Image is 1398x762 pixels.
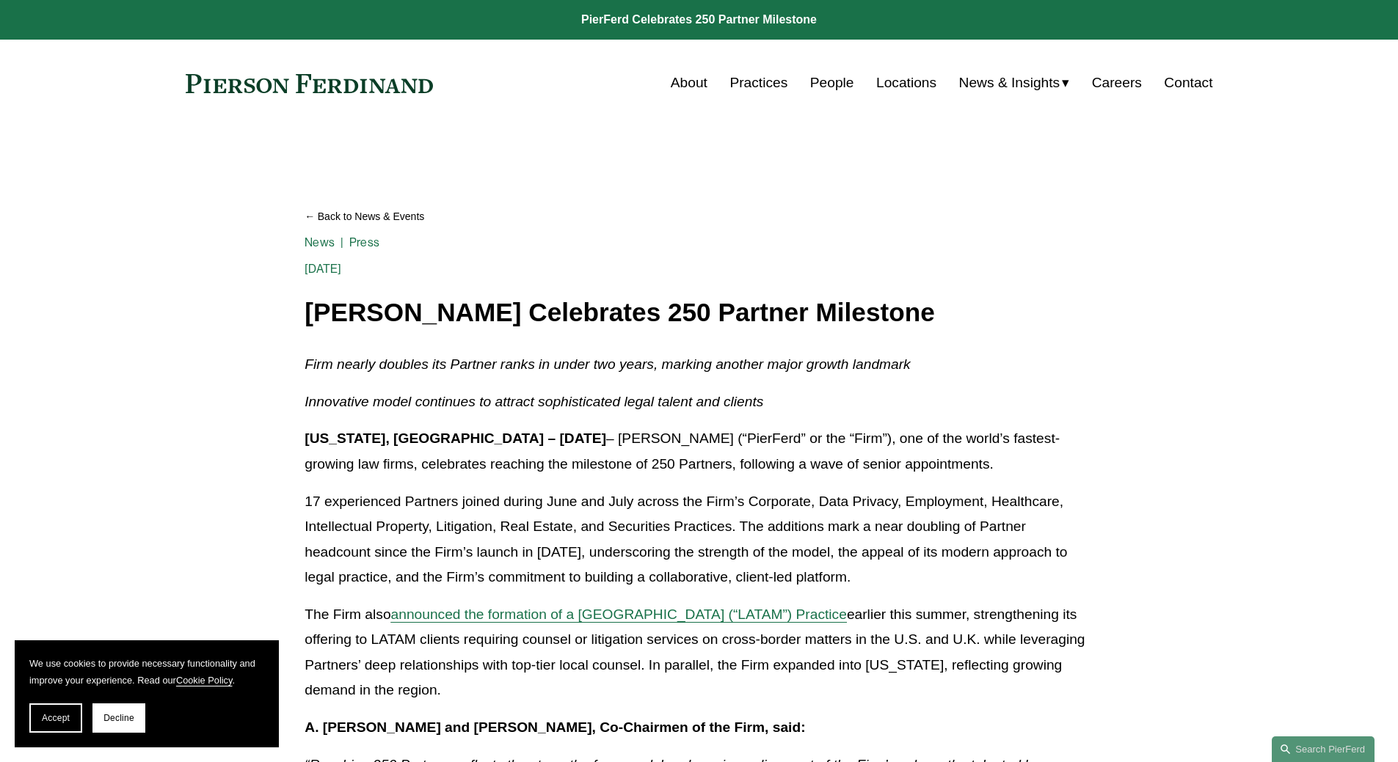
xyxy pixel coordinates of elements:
[305,602,1093,703] p: The Firm also earlier this summer, strengthening its offering to LATAM clients requiring counsel ...
[176,675,233,686] a: Cookie Policy
[92,703,145,733] button: Decline
[103,713,134,723] span: Decline
[349,235,379,249] a: Press
[305,298,1093,327] h1: [PERSON_NAME] Celebrates 250 Partner Milestone
[1272,736,1375,762] a: Search this site
[29,655,264,689] p: We use cookies to provide necessary functionality and improve your experience. Read our .
[42,713,70,723] span: Accept
[15,640,279,747] section: Cookie banner
[305,262,341,276] span: [DATE]
[305,204,1093,230] a: Back to News & Events
[876,69,936,97] a: Locations
[959,70,1060,96] span: News & Insights
[671,69,707,97] a: About
[305,489,1093,590] p: 17 experienced Partners joined during June and July across the Firm’s Corporate, Data Privacy, Em...
[305,426,1093,477] p: – [PERSON_NAME] (“PierFerd” or the “Firm”), one of the world’s fastest-growing law firms, celebra...
[305,719,805,735] strong: A. [PERSON_NAME] and [PERSON_NAME], Co-Chairmen of the Firm, said:
[391,607,847,622] a: announced the formation of a [GEOGRAPHIC_DATA] (“LATAM”) Practice
[1164,69,1212,97] a: Contact
[1092,69,1142,97] a: Careers
[305,235,335,249] a: News
[729,69,787,97] a: Practices
[305,431,606,446] strong: [US_STATE], [GEOGRAPHIC_DATA] – [DATE]
[959,69,1070,97] a: folder dropdown
[810,69,854,97] a: People
[305,356,910,372] em: Firm nearly doubles its Partner ranks in under two years, marking another major growth landmark
[29,703,82,733] button: Accept
[305,394,763,409] em: Innovative model continues to attract sophisticated legal talent and clients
